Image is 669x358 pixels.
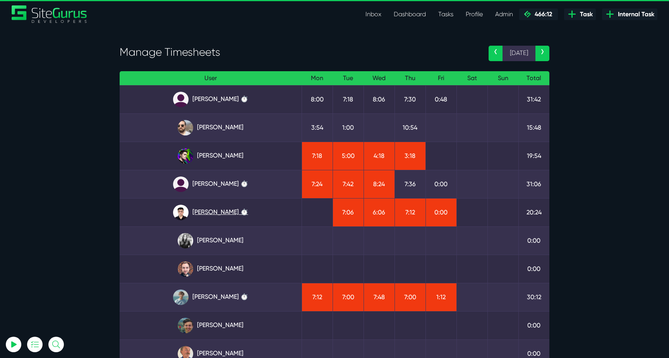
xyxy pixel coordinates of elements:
a: [PERSON_NAME] ⏱️ [126,92,295,107]
td: 31:42 [518,85,549,113]
td: 7:42 [333,170,364,198]
a: SiteGurus [12,5,87,23]
td: 0:00 [518,255,549,283]
td: 20:24 [518,198,549,226]
span: 466:12 [532,10,552,18]
td: 7:12 [395,198,425,226]
img: tfogtqcjwjterk6idyiu.jpg [178,261,193,277]
a: › [535,46,549,61]
a: Inbox [359,7,388,22]
td: 7:00 [395,283,425,311]
img: rxuxidhawjjb44sgel4e.png [178,148,193,164]
img: rgqpcqpgtbr9fmz9rxmm.jpg [178,233,193,248]
td: 7:18 [302,142,333,170]
img: tkl4csrki1nqjgf0pb1z.png [173,289,189,305]
button: Log In [25,137,110,153]
td: 1:12 [425,283,456,311]
h3: Manage Timesheets [120,46,477,59]
a: Tasks [432,7,460,22]
a: Internal Task [602,9,657,20]
td: 0:48 [425,85,456,113]
input: Email [25,91,110,108]
th: Wed [364,71,395,86]
td: 7:00 [333,283,364,311]
th: Mon [302,71,333,86]
td: 15:48 [518,113,549,142]
td: 7:18 [333,85,364,113]
td: 31:06 [518,170,549,198]
img: xv1kmavyemxtguplm5ir.png [173,205,189,220]
a: [PERSON_NAME] [126,120,295,135]
td: 7:36 [395,170,425,198]
th: Sun [487,71,518,86]
img: default_qrqg0b.png [173,92,189,107]
a: [PERSON_NAME] [126,318,295,333]
td: 7:06 [333,198,364,226]
td: 7:48 [364,283,395,311]
a: Task [564,9,596,20]
a: Admin [489,7,519,22]
td: 3:18 [395,142,425,170]
td: 8:24 [364,170,395,198]
td: 5:00 [333,142,364,170]
td: 8:06 [364,85,395,113]
td: 6:06 [364,198,395,226]
th: Sat [456,71,487,86]
a: Dashboard [388,7,432,22]
td: 0:00 [425,170,456,198]
a: ‹ [489,46,503,61]
a: [PERSON_NAME] [126,261,295,277]
td: 7:12 [302,283,333,311]
th: Tue [333,71,364,86]
img: default_qrqg0b.png [173,176,189,192]
span: [DATE] [503,46,535,61]
td: 8:00 [302,85,333,113]
img: Sitegurus Logo [12,5,87,23]
a: 466:12 [519,9,558,20]
td: 19:54 [518,142,549,170]
td: 7:24 [302,170,333,198]
img: ublsy46zpoyz6muduycb.jpg [178,120,193,135]
td: 0:00 [518,311,549,339]
a: [PERSON_NAME] ⏱️ [126,289,295,305]
td: 4:18 [364,142,395,170]
th: Fri [425,71,456,86]
th: Thu [395,71,425,86]
span: Internal Task [615,10,654,19]
th: Total [518,71,549,86]
a: Profile [460,7,489,22]
a: [PERSON_NAME] [126,148,295,164]
td: 3:54 [302,113,333,142]
span: Task [577,10,593,19]
td: 1:00 [333,113,364,142]
th: User [120,71,302,86]
a: [PERSON_NAME] ⏱️ [126,205,295,220]
td: 10:54 [395,113,425,142]
td: 0:00 [518,226,549,255]
a: [PERSON_NAME] [126,233,295,248]
img: esb8jb8dmrsykbqurfoz.jpg [178,318,193,333]
a: [PERSON_NAME] ⏱️ [126,176,295,192]
td: 7:30 [395,85,425,113]
td: 0:00 [425,198,456,226]
td: 30:12 [518,283,549,311]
